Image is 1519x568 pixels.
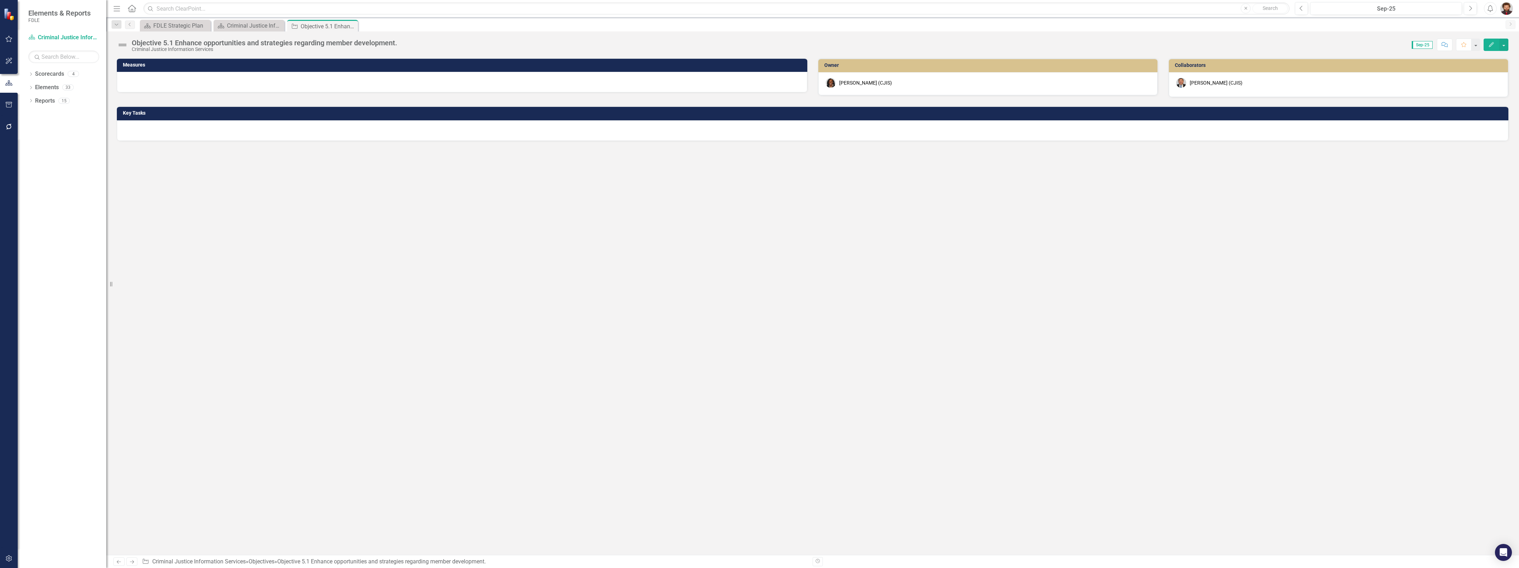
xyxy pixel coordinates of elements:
div: Objective 5.1 Enhance opportunities and strategies regarding member development. [301,22,356,31]
div: » » [142,558,807,566]
div: [PERSON_NAME] (CJIS) [839,79,892,86]
input: Search ClearPoint... [143,2,1290,15]
div: 4 [68,71,79,77]
div: 15 [58,98,70,104]
button: Sep-25 [1310,2,1462,15]
span: Search [1263,5,1278,11]
a: FDLE Strategic Plan [142,21,209,30]
h3: Owner [824,63,1154,68]
a: Elements [35,84,59,92]
div: Criminal Justice Information Services Landing Page [227,21,283,30]
span: Sep-25 [1412,41,1433,49]
div: Open Intercom Messenger [1495,544,1512,561]
div: Objective 5.1 Enhance opportunities and strategies regarding member development. [132,39,397,47]
small: FDLE [28,17,91,23]
img: ClearPoint Strategy [4,8,16,21]
div: 33 [62,85,74,91]
h3: Collaborators [1175,63,1504,68]
div: Objective 5.1 Enhance opportunities and strategies regarding member development. [277,558,486,565]
div: Criminal Justice Information Services [132,47,397,52]
div: FDLE Strategic Plan [153,21,209,30]
h3: Measures [123,62,804,68]
a: Criminal Justice Information Services [28,34,99,42]
span: Elements & Reports [28,9,91,17]
img: Not Defined [117,39,128,51]
input: Search Below... [28,51,99,63]
img: Chuck Murphy [1176,78,1186,88]
a: Reports [35,97,55,105]
h3: Key Tasks [123,110,1505,116]
img: Lucy Saunders [826,78,836,88]
img: Christopher Kenworthy [1500,2,1513,15]
a: Criminal Justice Information Services Landing Page [215,21,283,30]
div: Sep-25 [1313,5,1460,13]
button: Search [1252,4,1288,13]
div: [PERSON_NAME] (CJIS) [1190,79,1242,86]
a: Objectives [249,558,274,565]
a: Criminal Justice Information Services [152,558,246,565]
a: Scorecards [35,70,64,78]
